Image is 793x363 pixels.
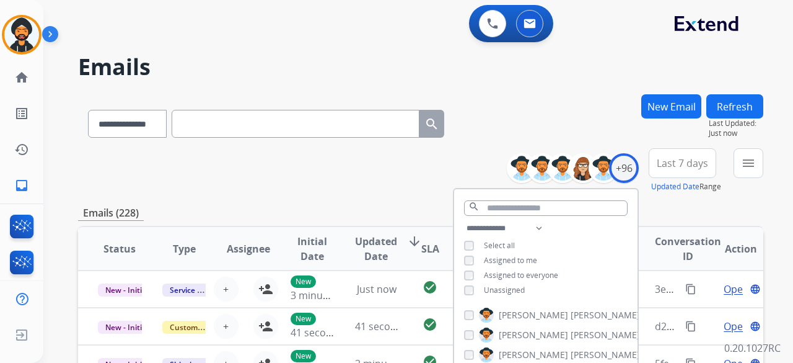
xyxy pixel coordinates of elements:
mat-icon: content_copy [685,321,696,332]
mat-icon: check_circle [423,317,437,332]
span: 3 minutes ago [291,289,357,302]
th: Action [699,227,763,271]
mat-icon: language [750,284,761,295]
span: Initial Date [291,234,335,264]
span: New - Initial [98,321,156,334]
h2: Emails [78,55,763,79]
span: [PERSON_NAME] [571,349,640,361]
span: Select all [484,240,515,251]
span: Conversation ID [655,234,721,264]
span: Assignee [227,241,270,256]
mat-icon: search [468,201,480,212]
mat-icon: list_alt [14,106,29,121]
mat-icon: person_add [258,319,273,334]
span: Range [651,181,721,192]
span: New - Initial [98,284,156,297]
mat-icon: inbox [14,178,29,193]
mat-icon: search [424,117,439,132]
span: + [223,282,229,297]
span: Open [724,282,749,297]
span: [PERSON_NAME] [499,349,568,361]
span: Last 7 days [657,161,708,166]
mat-icon: check_circle [423,280,437,295]
mat-icon: content_copy [685,284,696,295]
span: Status [103,241,136,256]
span: SLA [421,241,439,256]
button: Updated Date [651,182,699,192]
span: [PERSON_NAME] [499,329,568,341]
p: New [291,276,316,288]
span: Assigned to everyone [484,270,558,280]
mat-icon: home [14,70,29,85]
p: 0.20.1027RC [724,341,781,356]
mat-icon: history [14,142,29,157]
button: New Email [641,94,701,119]
mat-icon: person_add [258,282,273,297]
div: +96 [609,153,639,183]
span: [PERSON_NAME] [571,329,640,341]
span: [PERSON_NAME] [571,309,640,321]
span: Customer Support [162,321,243,334]
span: 41 seconds ago [291,326,363,339]
button: + [214,277,239,302]
span: Type [173,241,196,256]
p: New [291,313,316,325]
span: + [223,319,229,334]
span: Service Support [162,284,233,297]
p: Emails (228) [78,205,144,221]
span: [PERSON_NAME] [499,309,568,321]
span: 41 seconds ago [355,320,427,333]
span: Just now [709,128,763,138]
span: Assigned to me [484,255,537,266]
mat-icon: language [750,321,761,332]
button: + [214,314,239,339]
span: Just now [357,282,396,296]
p: New [291,350,316,362]
span: Open [724,319,749,334]
button: Last 7 days [649,148,716,178]
button: Refresh [706,94,763,119]
mat-icon: arrow_downward [407,234,422,249]
span: Unassigned [484,285,525,295]
mat-icon: menu [741,156,756,171]
span: Updated Date [355,234,397,264]
img: avatar [4,17,39,52]
span: Last Updated: [709,119,763,128]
